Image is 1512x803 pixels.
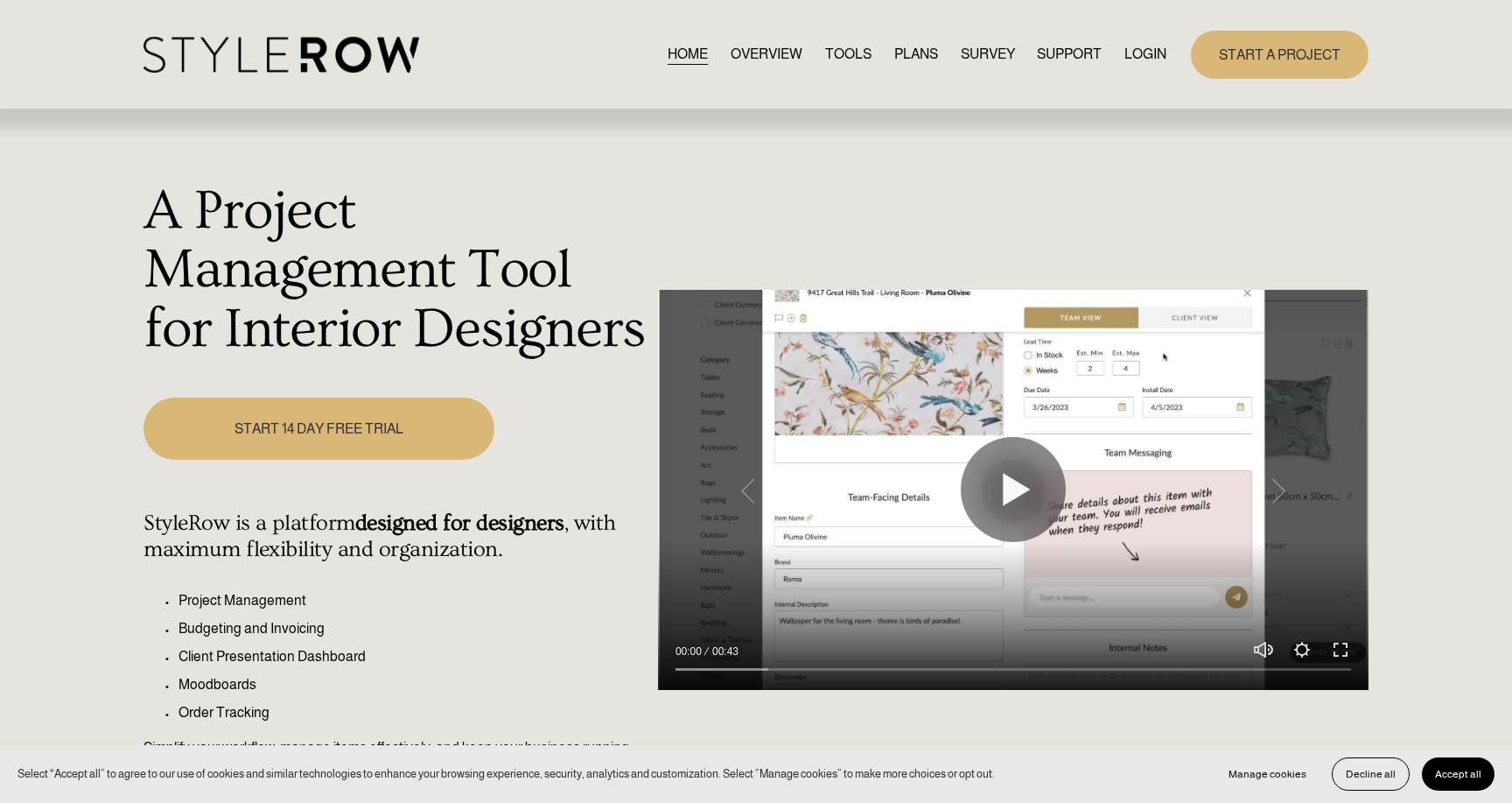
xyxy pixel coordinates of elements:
a: OVERVIEW [731,43,802,67]
div: Current time [675,643,706,660]
span: Decline all [1346,768,1396,780]
p: Order Tracking [178,702,648,723]
a: START A PROJECT [1191,31,1368,79]
button: Manage cookies [1215,757,1319,791]
span: SUPPORT [1037,44,1102,65]
button: Accept all [1422,757,1494,791]
p: Moodboards [178,674,648,695]
p: Select “Accept all” to agree to our use of cookies and similar technologies to enhance your brows... [17,765,995,782]
p: Simplify your workflow, manage items effectively, and keep your business running seamlessly. [143,737,648,779]
button: Play [961,437,1066,542]
h1: A Project Management Tool for Interior Designers [143,182,648,360]
p: Budgeting and Invoicing [178,618,648,639]
div: Duration [706,643,743,660]
a: HOME [668,43,708,67]
strong: designed for designers [355,511,564,536]
p: Client Presentation Dashboard [178,646,648,667]
a: TOOLS [825,43,871,67]
input: Seek [675,663,1351,675]
a: SURVEY [961,43,1015,67]
a: START 14 DAY FREE TRIAL [143,398,493,460]
a: LOGIN [1124,43,1166,67]
button: Decline all [1332,757,1410,791]
img: StyleRow [143,37,419,73]
h4: StyleRow is a platform , with maximum flexibility and organization. [143,511,648,563]
span: Manage cookies [1228,768,1306,780]
p: Project Management [178,590,648,611]
a: PLANS [894,43,938,67]
a: folder dropdown [1037,43,1102,67]
span: Accept all [1435,768,1481,780]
